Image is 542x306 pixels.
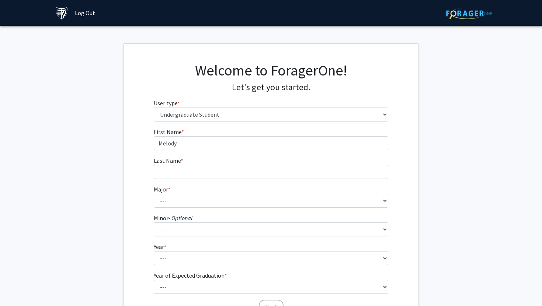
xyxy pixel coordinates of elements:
[55,7,68,20] img: Johns Hopkins University Logo
[154,214,192,222] label: Minor
[154,157,181,164] span: Last Name
[154,128,181,136] span: First Name
[154,242,166,251] label: Year
[154,82,389,93] h4: Let's get you started.
[446,8,492,19] img: ForagerOne Logo
[154,271,227,280] label: Year of Expected Graduation
[168,214,192,222] i: - Optional
[154,61,389,79] h1: Welcome to ForagerOne!
[6,273,31,300] iframe: Chat
[154,99,180,108] label: User type
[154,185,170,194] label: Major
